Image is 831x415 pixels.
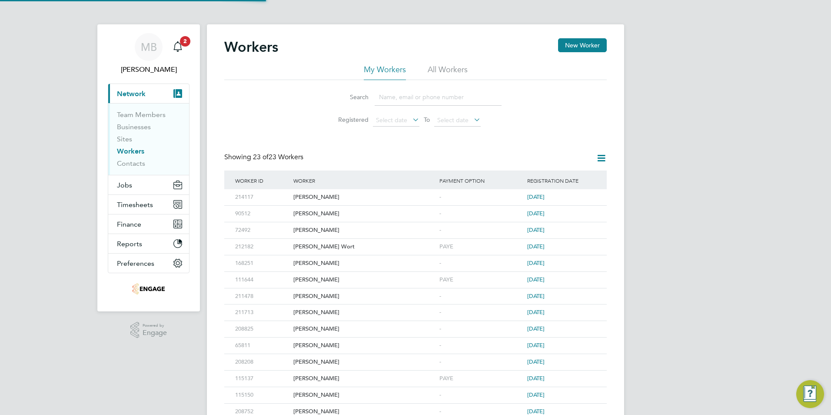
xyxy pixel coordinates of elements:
[233,222,291,238] div: 72492
[141,41,157,53] span: MB
[233,387,291,403] div: 115150
[291,272,437,288] div: [PERSON_NAME]
[117,220,141,228] span: Finance
[233,271,598,279] a: 111644[PERSON_NAME]PAYE[DATE]
[233,255,291,271] div: 168251
[169,33,186,61] a: 2
[437,171,525,191] div: Payment Option
[233,206,291,222] div: 90512
[291,255,437,271] div: [PERSON_NAME]
[233,403,598,411] a: 208752[PERSON_NAME]-[DATE]
[117,240,142,248] span: Reports
[527,325,545,332] span: [DATE]
[291,288,437,305] div: [PERSON_NAME]
[233,189,291,205] div: 214117
[108,282,189,296] a: Go to home page
[527,358,545,365] span: [DATE]
[437,354,525,370] div: -
[233,222,598,229] a: 72492[PERSON_NAME]-[DATE]
[233,354,291,370] div: 208208
[132,282,165,296] img: optima-uk-logo-retina.png
[108,254,189,273] button: Preferences
[233,189,598,196] a: 214117[PERSON_NAME]-[DATE]
[233,370,598,378] a: 115137[PERSON_NAME]PAYE[DATE]
[108,84,189,103] button: Network
[437,189,525,205] div: -
[527,193,545,201] span: [DATE]
[233,255,598,262] a: 168251[PERSON_NAME]-[DATE]
[291,387,437,403] div: [PERSON_NAME]
[291,338,437,354] div: [PERSON_NAME]
[117,159,145,167] a: Contacts
[97,24,200,311] nav: Main navigation
[253,153,269,161] span: 23 of
[527,308,545,316] span: [DATE]
[117,259,154,268] span: Preferences
[233,338,291,354] div: 65811
[143,322,167,329] span: Powered by
[527,276,545,283] span: [DATE]
[525,171,598,191] div: Registration Date
[527,375,545,382] span: [DATE]
[233,354,598,361] a: 208208[PERSON_NAME]-[DATE]
[233,305,291,321] div: 211713
[143,329,167,337] span: Engage
[233,288,291,305] div: 211478
[291,189,437,205] div: [PERSON_NAME]
[117,90,146,98] span: Network
[233,321,598,328] a: 208825[PERSON_NAME]-[DATE]
[376,116,407,124] span: Select date
[329,116,369,124] label: Registered
[364,64,406,80] li: My Workers
[291,222,437,238] div: [PERSON_NAME]
[437,305,525,321] div: -
[291,321,437,337] div: [PERSON_NAME]
[437,222,525,238] div: -
[291,371,437,387] div: [PERSON_NAME]
[117,110,166,119] a: Team Members
[437,288,525,305] div: -
[108,234,189,253] button: Reports
[233,337,598,345] a: 65811[PERSON_NAME]-[DATE]
[233,288,598,295] a: 211478[PERSON_NAME]-[DATE]
[527,408,545,415] span: [DATE]
[437,116,469,124] span: Select date
[437,371,525,387] div: PAYE
[117,147,144,155] a: Workers
[291,206,437,222] div: [PERSON_NAME]
[437,239,525,255] div: PAYE
[233,272,291,288] div: 111644
[558,38,607,52] button: New Worker
[233,304,598,311] a: 211713[PERSON_NAME]-[DATE]
[291,354,437,370] div: [PERSON_NAME]
[108,33,189,75] a: MB[PERSON_NAME]
[130,322,167,338] a: Powered byEngage
[437,206,525,222] div: -
[233,321,291,337] div: 208825
[108,103,189,175] div: Network
[527,391,545,398] span: [DATE]
[527,226,545,234] span: [DATE]
[291,171,437,191] div: Worker
[375,89,502,106] input: Name, email or phone number
[527,243,545,250] span: [DATE]
[233,239,291,255] div: 212182
[437,338,525,354] div: -
[527,341,545,349] span: [DATE]
[796,380,824,408] button: Engage Resource Center
[224,38,278,56] h2: Workers
[253,153,303,161] span: 23 Workers
[108,214,189,234] button: Finance
[233,171,291,191] div: Worker ID
[291,239,437,255] div: [PERSON_NAME] Wort
[329,93,369,101] label: Search
[527,210,545,217] span: [DATE]
[233,238,598,246] a: 212182[PERSON_NAME] WortPAYE[DATE]
[224,153,305,162] div: Showing
[437,255,525,271] div: -
[180,36,190,47] span: 2
[117,201,153,209] span: Timesheets
[421,114,432,125] span: To
[527,292,545,300] span: [DATE]
[527,259,545,267] span: [DATE]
